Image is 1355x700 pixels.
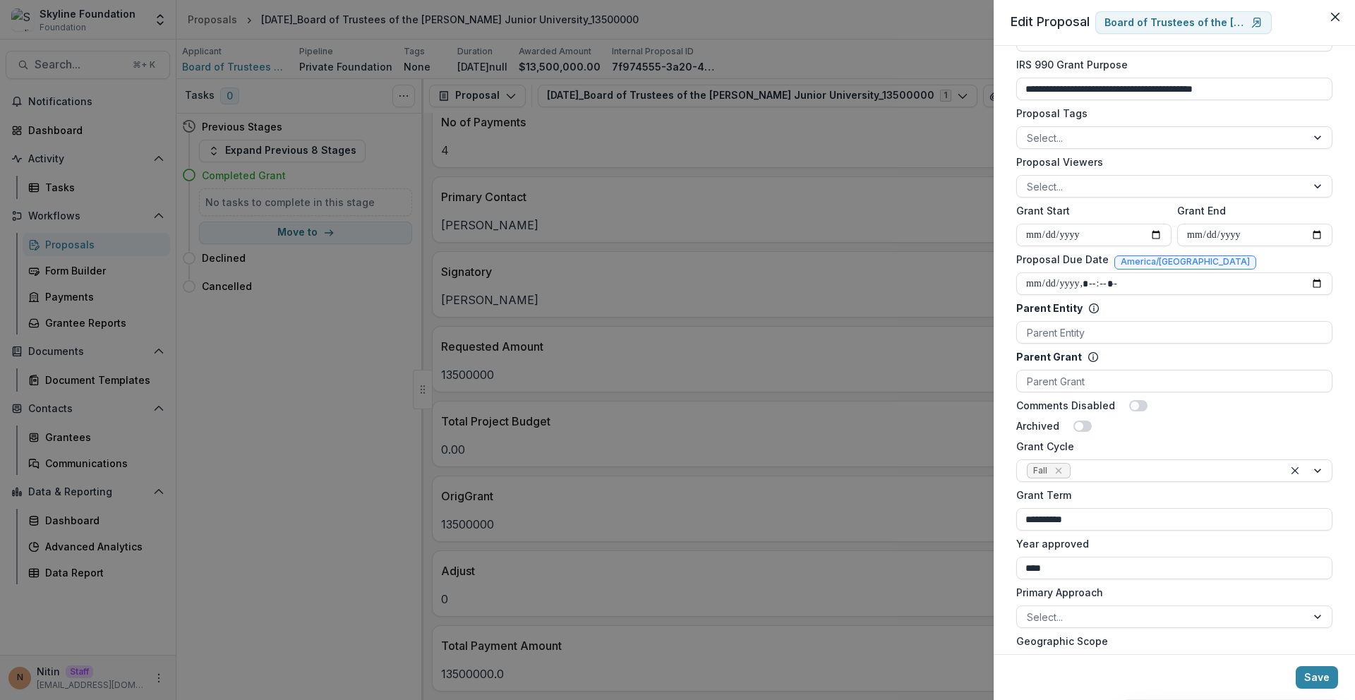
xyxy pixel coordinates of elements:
p: Parent Grant [1016,349,1082,364]
button: Save [1296,666,1338,689]
p: Board of Trustees of the [PERSON_NAME][GEOGRAPHIC_DATA] [1104,17,1246,29]
span: America/[GEOGRAPHIC_DATA] [1121,257,1250,267]
label: Grant Start [1016,203,1163,218]
label: Comments Disabled [1016,398,1115,413]
label: Primary Approach [1016,585,1324,600]
label: IRS 990 Grant Purpose [1016,57,1324,72]
p: Parent Entity [1016,301,1083,315]
span: Edit Proposal [1011,14,1090,29]
button: Close [1324,6,1347,28]
label: Geographic Scope [1016,634,1324,648]
label: Year approved [1016,536,1324,551]
label: Proposal Tags [1016,106,1324,121]
span: Fall [1033,466,1047,476]
div: Remove Fall [1052,464,1066,478]
label: Archived [1016,418,1059,433]
a: Board of Trustees of the [PERSON_NAME][GEOGRAPHIC_DATA] [1095,11,1272,34]
label: Grant Cycle [1016,439,1324,454]
label: Proposal Viewers [1016,155,1324,169]
label: Grant Term [1016,488,1324,502]
label: Proposal Due Date [1016,252,1109,267]
div: Clear selected options [1287,462,1303,479]
label: Grant End [1177,203,1324,218]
